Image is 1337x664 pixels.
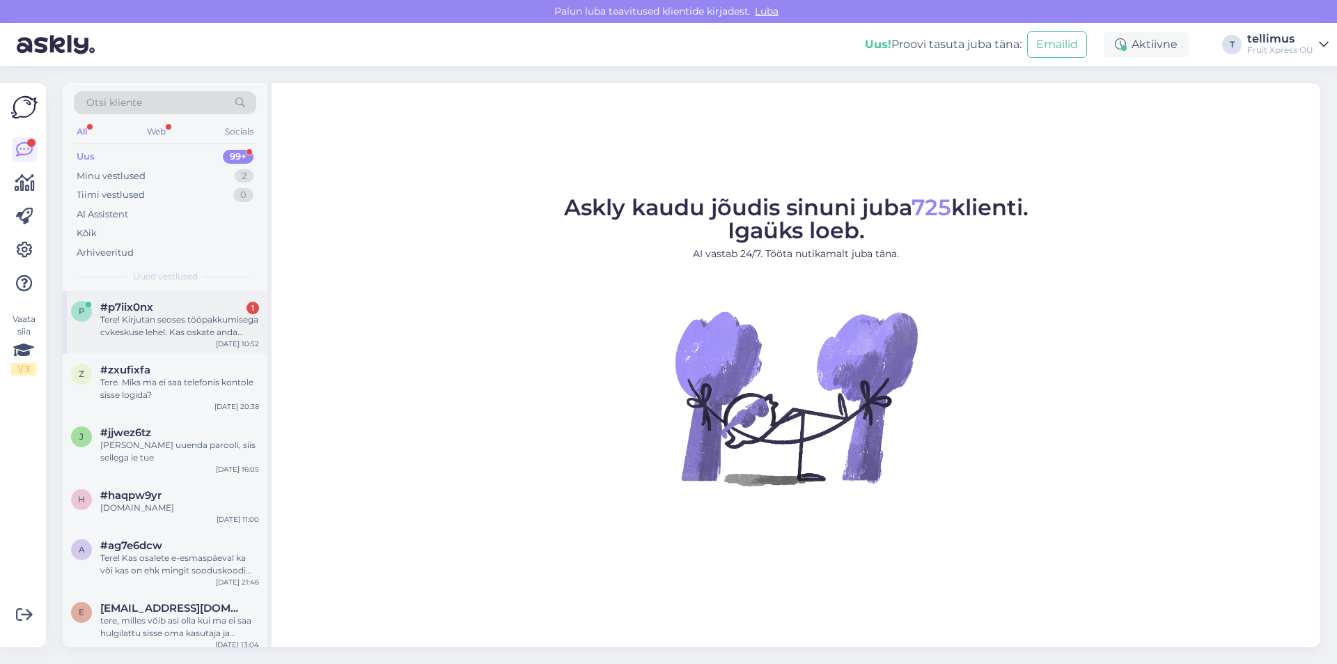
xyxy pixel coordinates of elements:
div: [DOMAIN_NAME] [100,502,259,514]
span: #ag7e6dcw [100,539,162,552]
div: tere, milles võib asi olla kui ma ei saa hulgilattu sisse oma kasutaja ja parooliga? [100,615,259,640]
div: tellimus [1247,33,1313,45]
span: h [78,494,85,504]
b: Uus! [865,38,891,51]
span: Uued vestlused [133,270,198,283]
a: tellimusFruit Xpress OÜ [1247,33,1329,56]
div: Tere. Miks ma ei saa telefonis kontole sisse logida? [100,376,259,401]
div: Uus [77,150,95,164]
span: j [79,431,84,442]
button: Emailid [1027,31,1087,58]
div: Proovi tasuta juba täna: [865,36,1022,53]
img: Askly Logo [11,94,38,121]
div: All [74,123,90,141]
span: Luba [751,5,783,17]
span: #haqpw9yr [100,489,162,502]
div: [DATE] 21:46 [216,577,259,587]
div: 1 [247,302,259,314]
div: 1 / 3 [11,363,36,376]
span: z [79,369,84,379]
span: p [79,306,85,316]
div: Web [144,123,169,141]
span: #p7iix0nx [100,301,153,314]
div: Tiimi vestlused [77,188,145,202]
div: Tere! Kas osalete e-esmaspäeval ka või kas on ehk mingit sooduskoodi jagada? [100,552,259,577]
div: [DATE] 20:38 [214,401,259,412]
div: [DATE] 16:05 [216,464,259,474]
div: Socials [222,123,256,141]
div: Aktiivne [1104,32,1189,57]
div: Vaata siia [11,313,36,376]
div: [PERSON_NAME] uuenda parooli, siis sellega ie tue [100,439,259,464]
div: Fruit Xpress OÜ [1247,45,1313,56]
div: [DATE] 10:52 [216,339,259,349]
div: AI Assistent [77,208,128,222]
img: No Chat active [671,272,921,523]
div: 99+ [223,150,253,164]
div: 0 [233,188,253,202]
p: AI vastab 24/7. Tööta nutikamalt juba täna. [564,247,1029,261]
span: 725 [912,194,951,221]
span: elevant@elevant.ee [100,602,245,615]
div: [DATE] 11:00 [217,514,259,525]
span: Otsi kliente [86,95,142,110]
span: a [79,544,85,555]
span: #jjwez6tz [100,426,151,439]
div: Tere! Kirjutan seoses tööpakkumisega cvkeskuse lehel. Kas oskate anda kellegi kontakti, et oleks ... [100,314,259,339]
div: 2 [235,169,253,183]
div: Arhiveeritud [77,246,134,260]
div: Minu vestlused [77,169,146,183]
div: T [1222,35,1242,54]
div: Kõik [77,226,97,240]
span: #zxufixfa [100,364,150,376]
div: [DATE] 13:04 [215,640,259,650]
span: e [79,607,84,617]
span: Askly kaudu jõudis sinuni juba klienti. Igaüks loeb. [564,194,1029,244]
